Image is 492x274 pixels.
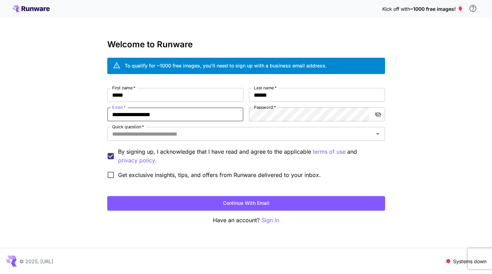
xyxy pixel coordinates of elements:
span: ~1000 free images! 🎈 [410,6,463,12]
span: Get exclusive insights, tips, and offers from Runware delivered to your inbox. [118,171,321,179]
button: By signing up, I acknowledge that I have read and agree to the applicable and privacy policy. [313,147,345,156]
button: Continue with email [107,196,385,210]
label: Email [112,104,126,110]
span: Kick off with [382,6,410,12]
button: By signing up, I acknowledge that I have read and agree to the applicable terms of use and [118,156,157,165]
p: By signing up, I acknowledge that I have read and agree to the applicable and [118,147,380,165]
p: Have an account? [107,216,385,225]
label: First name [112,85,135,91]
p: © 2025, [URL] [19,258,53,265]
div: To qualify for ~1000 free images, you’ll need to sign up with a business email address. [125,62,327,69]
button: toggle password visibility [372,108,384,121]
p: terms of use [313,147,345,156]
p: privacy policy. [118,156,157,165]
button: In order to qualify for free credit, you need to sign up with a business email address and click ... [466,1,480,15]
button: Open [373,129,383,139]
p: Systems down [453,258,486,265]
label: Quick question [112,124,144,130]
h3: Welcome to Runware [107,40,385,49]
button: Sign in [261,216,279,225]
label: Last name [254,85,277,91]
label: Password [254,104,276,110]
